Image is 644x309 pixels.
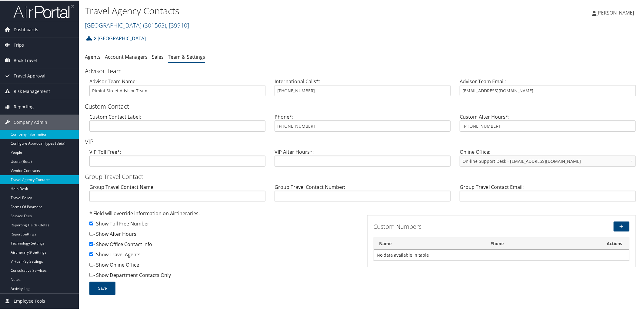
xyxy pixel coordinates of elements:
[89,250,358,261] div: - Show Travel Agents
[485,237,600,249] th: Phone: activate to sort column ascending
[85,66,640,75] h3: Advisor Team
[89,219,358,230] div: - Show Toll Free Number
[600,237,629,249] th: Actions: activate to sort column ascending
[597,9,634,15] span: [PERSON_NAME]
[14,52,37,67] span: Book Travel
[455,77,640,100] div: Advisor Team Email:
[89,209,358,219] div: * Field will override information on Airtineraries.
[85,183,270,206] div: Group Travel Contact Name:
[592,3,640,21] a: [PERSON_NAME]
[85,53,101,60] a: Agents
[455,148,640,171] div: Online Office:
[374,237,485,249] th: Name: activate to sort column descending
[89,240,358,250] div: - Show Office Contact Info
[89,261,358,271] div: - Show Online Office
[455,113,640,136] div: Custom After Hours*:
[374,249,629,260] td: No data available in table
[89,281,115,294] button: Save
[14,68,45,83] span: Travel Approval
[105,53,148,60] a: Account Managers
[14,293,45,308] span: Employee Tools
[270,77,455,100] div: International Calls*:
[85,148,270,171] div: VIP Toll Free*:
[93,32,146,44] a: [GEOGRAPHIC_DATA]
[374,222,543,230] h3: Custom Numbers
[89,230,358,240] div: - Show After Hours
[85,21,189,29] a: [GEOGRAPHIC_DATA]
[14,21,38,37] span: Dashboards
[14,83,50,98] span: Risk Management
[85,172,640,180] h3: Group Travel Contact
[85,77,270,100] div: Advisor Team Name:
[85,137,640,145] h3: VIP
[89,271,358,281] div: - Show Department Contacts Only
[143,21,166,29] span: ( 301563 )
[152,53,164,60] a: Sales
[270,148,455,171] div: VIP After Hours*:
[270,183,455,206] div: Group Travel Contact Number:
[85,102,640,110] h3: Custom Contact
[14,99,34,114] span: Reporting
[168,53,205,60] a: Team & Settings
[85,113,270,136] div: Custom Contact Label:
[14,37,24,52] span: Trips
[455,183,640,206] div: Group Travel Contact Email:
[13,4,74,18] img: airportal-logo.png
[85,4,455,17] h1: Travel Agency Contacts
[14,114,47,129] span: Company Admin
[270,113,455,136] div: Phone*:
[166,21,189,29] span: , [ 39910 ]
